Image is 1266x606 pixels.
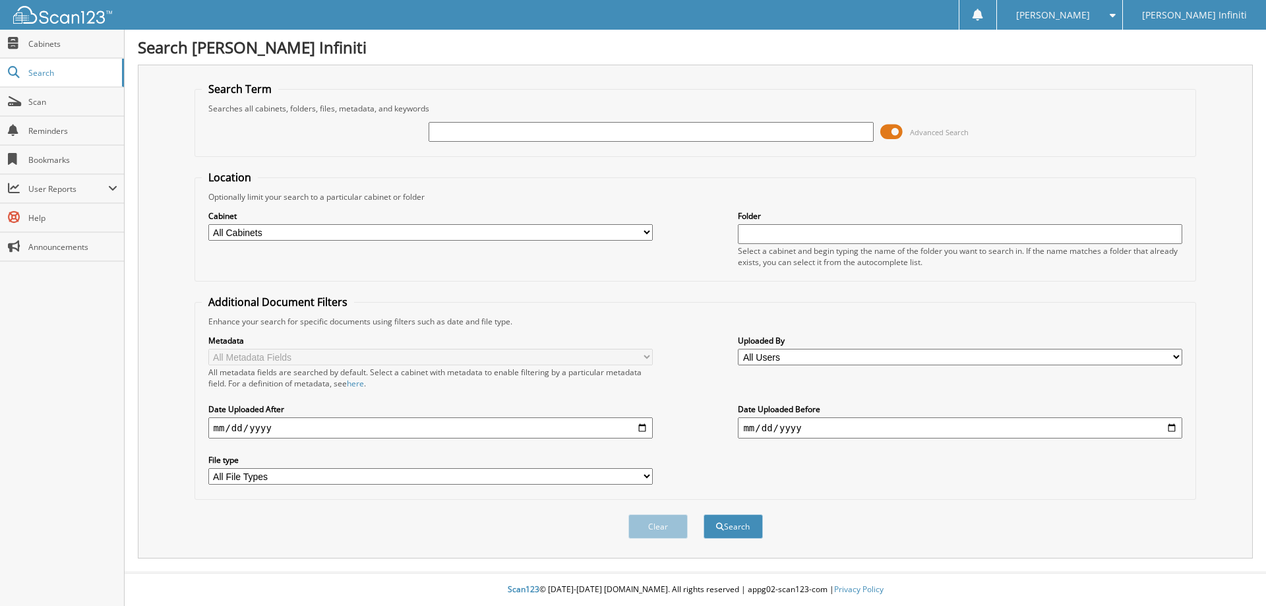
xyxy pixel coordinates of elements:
span: Announcements [28,241,117,253]
span: Bookmarks [28,154,117,166]
button: Search [704,514,763,539]
h1: Search [PERSON_NAME] Infiniti [138,36,1253,58]
span: Scan [28,96,117,107]
div: Select a cabinet and begin typing the name of the folder you want to search in. If the name match... [738,245,1182,268]
legend: Additional Document Filters [202,295,354,309]
span: [PERSON_NAME] Infiniti [1142,11,1247,19]
span: [PERSON_NAME] [1016,11,1090,19]
a: Privacy Policy [834,584,884,595]
a: here [347,378,364,389]
label: Folder [738,210,1182,222]
label: File type [208,454,653,466]
div: Searches all cabinets, folders, files, metadata, and keywords [202,103,1190,114]
label: Date Uploaded Before [738,404,1182,415]
span: Cabinets [28,38,117,49]
legend: Search Term [202,82,278,96]
div: © [DATE]-[DATE] [DOMAIN_NAME]. All rights reserved | appg02-scan123-com | [125,574,1266,606]
legend: Location [202,170,258,185]
label: Metadata [208,335,653,346]
label: Cabinet [208,210,653,222]
span: User Reports [28,183,108,195]
span: Advanced Search [910,127,969,137]
span: Help [28,212,117,224]
div: Optionally limit your search to a particular cabinet or folder [202,191,1190,202]
span: Scan123 [508,584,539,595]
span: Reminders [28,125,117,136]
div: Enhance your search for specific documents using filters such as date and file type. [202,316,1190,327]
span: Search [28,67,115,78]
div: All metadata fields are searched by default. Select a cabinet with metadata to enable filtering b... [208,367,653,389]
label: Date Uploaded After [208,404,653,415]
input: start [208,417,653,439]
img: scan123-logo-white.svg [13,6,112,24]
button: Clear [628,514,688,539]
label: Uploaded By [738,335,1182,346]
input: end [738,417,1182,439]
